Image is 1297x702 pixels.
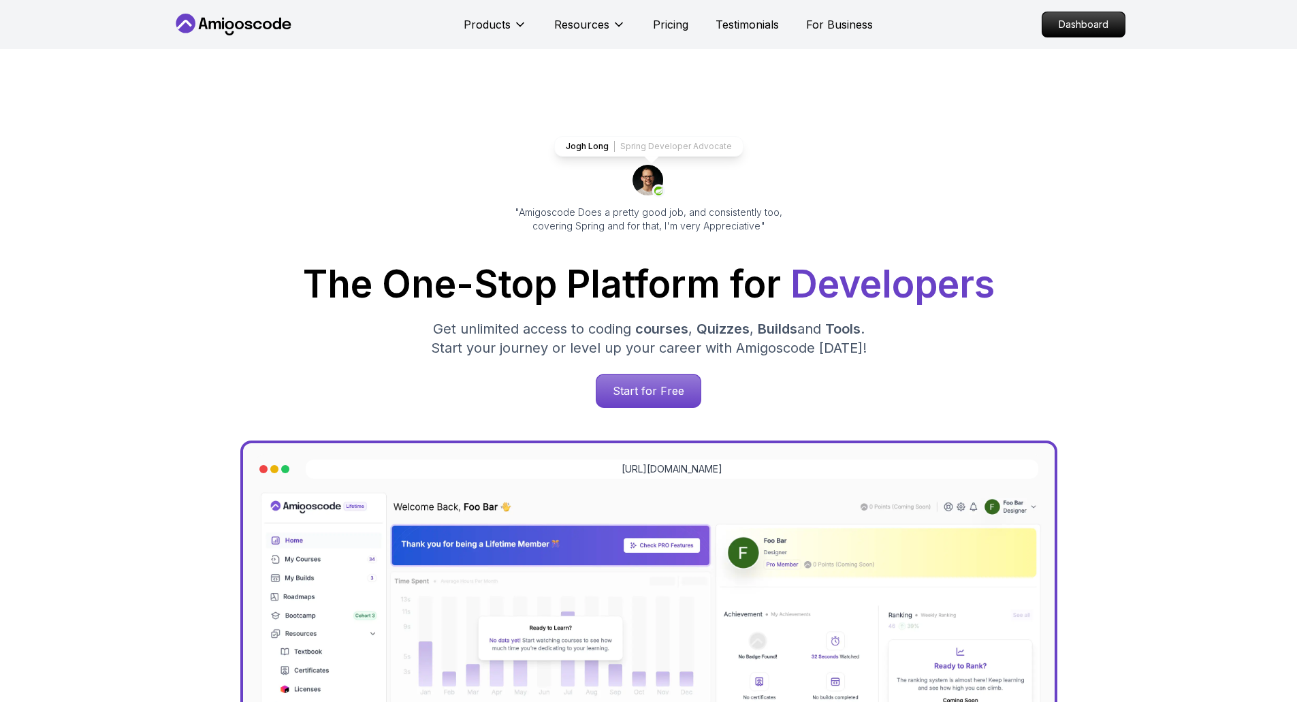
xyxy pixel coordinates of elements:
[716,16,779,33] a: Testimonials
[825,321,861,337] span: Tools
[596,374,701,407] p: Start for Free
[633,165,665,197] img: josh long
[596,374,701,408] a: Start for Free
[554,16,609,33] p: Resources
[420,319,878,357] p: Get unlimited access to coding , , and . Start your journey or level up your career with Amigosco...
[464,16,511,33] p: Products
[758,321,797,337] span: Builds
[620,141,732,152] p: Spring Developer Advocate
[1042,12,1125,37] a: Dashboard
[622,462,722,476] a: [URL][DOMAIN_NAME]
[790,261,995,306] span: Developers
[496,206,801,233] p: "Amigoscode Does a pretty good job, and consistently too, covering Spring and for that, I'm very ...
[653,16,688,33] a: Pricing
[635,321,688,337] span: courses
[183,266,1115,303] h1: The One-Stop Platform for
[566,141,609,152] p: Jogh Long
[806,16,873,33] a: For Business
[464,16,527,44] button: Products
[1042,12,1125,37] p: Dashboard
[554,16,626,44] button: Resources
[696,321,750,337] span: Quizzes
